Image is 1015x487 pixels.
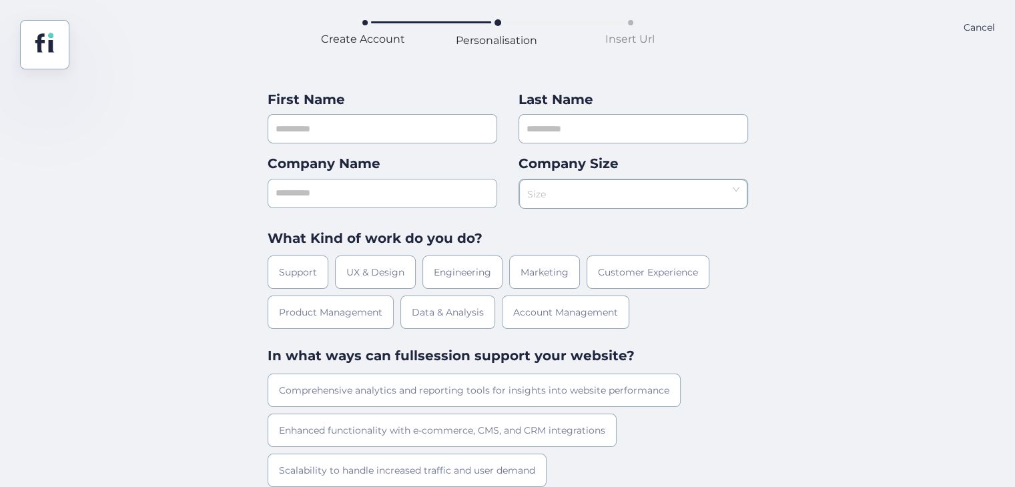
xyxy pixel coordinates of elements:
[422,256,502,289] div: Engineering
[268,296,394,329] div: Product Management
[509,256,580,289] div: Marketing
[605,31,655,47] div: Insert Url
[502,296,629,329] div: Account Management
[268,89,497,110] div: First Name
[268,374,681,407] div: Comprehensive analytics and reporting tools for insights into website performance
[587,256,709,289] div: Customer Experience
[268,454,547,487] div: Scalability to handle increased traffic and user demand
[268,346,748,366] div: In what ways can fullsession support your website?
[268,228,748,249] div: What Kind of work do you do?
[268,256,328,289] div: Support
[964,20,995,69] div: Cancel
[519,153,748,174] div: Company Size
[268,414,617,447] div: Enhanced functionality with e-commerce, CMS, and CRM integrations
[335,256,416,289] div: UX & Design
[321,31,405,47] div: Create Account
[400,296,495,329] div: Data & Analysis
[268,153,497,174] div: Company Name
[456,32,537,49] div: Personalisation
[519,89,748,110] div: Last Name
